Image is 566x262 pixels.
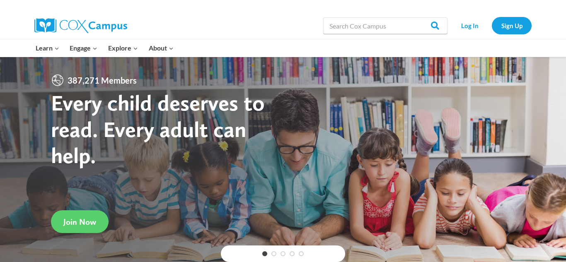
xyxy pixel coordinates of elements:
[271,251,276,256] a: 2
[108,43,138,53] span: Explore
[51,89,265,168] strong: Every child deserves to read. Every adult can help.
[51,210,109,233] a: Join Now
[149,43,174,53] span: About
[452,17,488,34] a: Log In
[70,43,97,53] span: Engage
[34,18,127,33] img: Cox Campus
[64,74,140,87] span: 387,271 Members
[262,251,267,256] a: 1
[30,39,179,57] nav: Primary Navigation
[36,43,59,53] span: Learn
[452,17,532,34] nav: Secondary Navigation
[323,17,447,34] input: Search Cox Campus
[63,217,96,227] span: Join Now
[492,17,532,34] a: Sign Up
[299,251,304,256] a: 5
[281,251,285,256] a: 3
[290,251,295,256] a: 4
